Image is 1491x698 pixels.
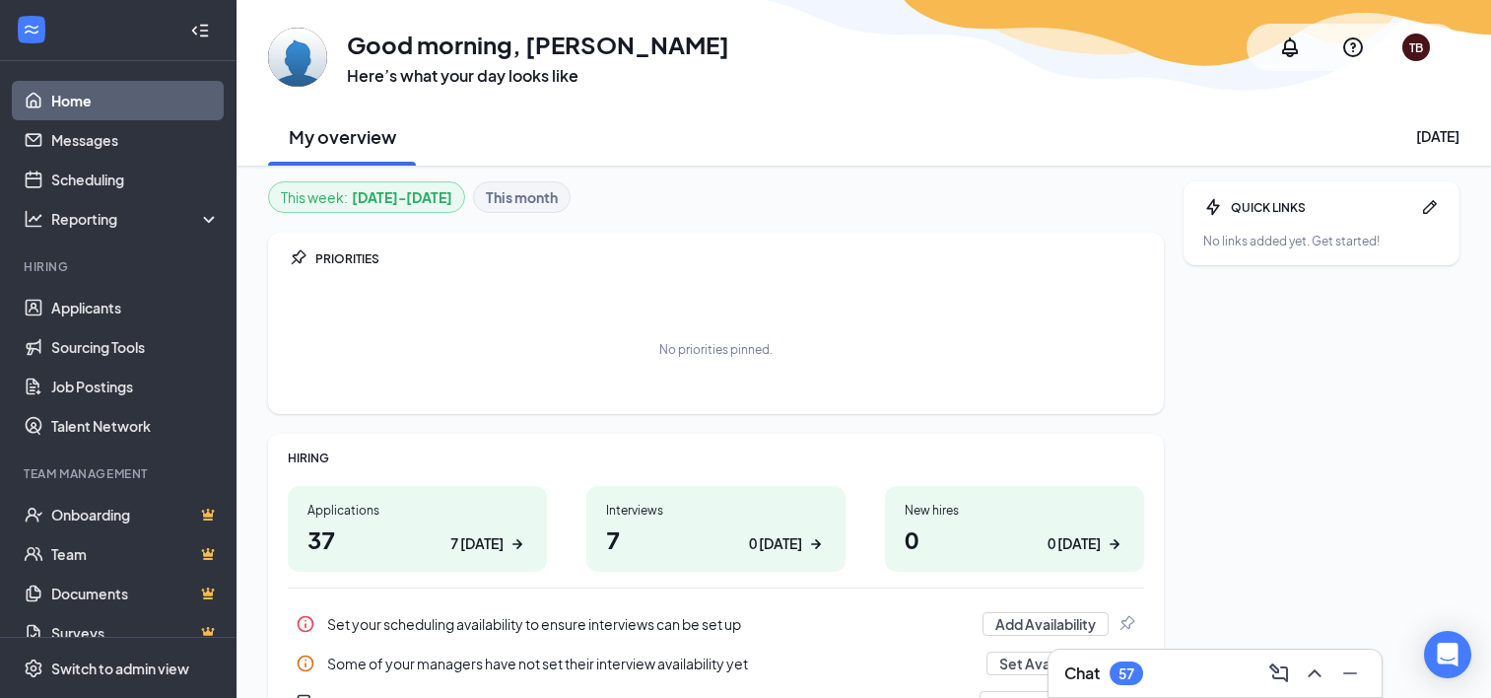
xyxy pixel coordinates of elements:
[288,644,1144,683] a: InfoSome of your managers have not set their interview availability yetSet AvailabilityPin
[24,258,216,275] div: Hiring
[268,28,327,87] img: Thomas Burns
[586,486,846,572] a: Interviews70 [DATE]ArrowRight
[315,250,1144,267] div: PRIORITIES
[51,367,220,406] a: Job Postings
[749,533,802,554] div: 0 [DATE]
[1341,35,1365,59] svg: QuestionInfo
[281,186,452,208] div: This week :
[1420,197,1440,217] svg: Pen
[508,534,527,554] svg: ArrowRight
[51,574,220,613] a: DocumentsCrown
[327,614,971,634] div: Set your scheduling availability to ensure interviews can be set up
[288,248,307,268] svg: Pin
[51,659,189,678] div: Switch to admin view
[1048,533,1101,554] div: 0 [DATE]
[51,288,220,327] a: Applicants
[51,613,220,653] a: SurveysCrown
[806,534,826,554] svg: ArrowRight
[51,406,220,446] a: Talent Network
[1105,534,1124,554] svg: ArrowRight
[296,614,315,634] svg: Info
[1231,199,1412,216] div: QUICK LINKS
[1409,39,1423,56] div: TB
[1203,233,1440,249] div: No links added yet. Get started!
[190,21,210,40] svg: Collapse
[51,534,220,574] a: TeamCrown
[1064,663,1100,684] h3: Chat
[486,186,558,208] b: This month
[1203,197,1223,217] svg: Bolt
[606,502,826,519] div: Interviews
[885,486,1144,572] a: New hires00 [DATE]ArrowRight
[22,20,41,39] svg: WorkstreamLogo
[51,160,220,199] a: Scheduling
[983,612,1109,636] button: Add Availability
[307,502,527,519] div: Applications
[51,81,220,120] a: Home
[288,486,547,572] a: Applications377 [DATE]ArrowRight
[288,604,1144,644] div: Set your scheduling availability to ensure interviews can be set up
[1416,126,1459,146] div: [DATE]
[659,341,773,358] div: No priorities pinned.
[347,65,729,87] h3: Here’s what your day looks like
[307,523,527,556] h1: 37
[289,124,396,149] h2: My overview
[1278,35,1302,59] svg: Notifications
[1136,433,1491,698] iframe: Sprig User Feedback Dialog
[288,644,1144,683] div: Some of your managers have not set their interview availability yet
[1118,665,1134,682] div: 57
[288,450,1144,466] div: HIRING
[24,209,43,229] svg: Analysis
[352,186,452,208] b: [DATE] - [DATE]
[51,327,220,367] a: Sourcing Tools
[905,502,1124,519] div: New hires
[296,654,315,673] svg: Info
[347,28,729,61] h1: Good morning, [PERSON_NAME]
[1117,614,1136,634] svg: Pin
[24,465,216,482] div: Team Management
[24,659,43,678] svg: Settings
[327,654,975,673] div: Some of your managers have not set their interview availability yet
[450,533,504,554] div: 7 [DATE]
[51,120,220,160] a: Messages
[51,495,220,534] a: OnboardingCrown
[986,652,1109,675] button: Set Availability
[51,209,221,229] div: Reporting
[606,523,826,556] h1: 7
[288,604,1144,644] a: InfoSet your scheduling availability to ensure interviews can be set upAdd AvailabilityPin
[905,523,1124,556] h1: 0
